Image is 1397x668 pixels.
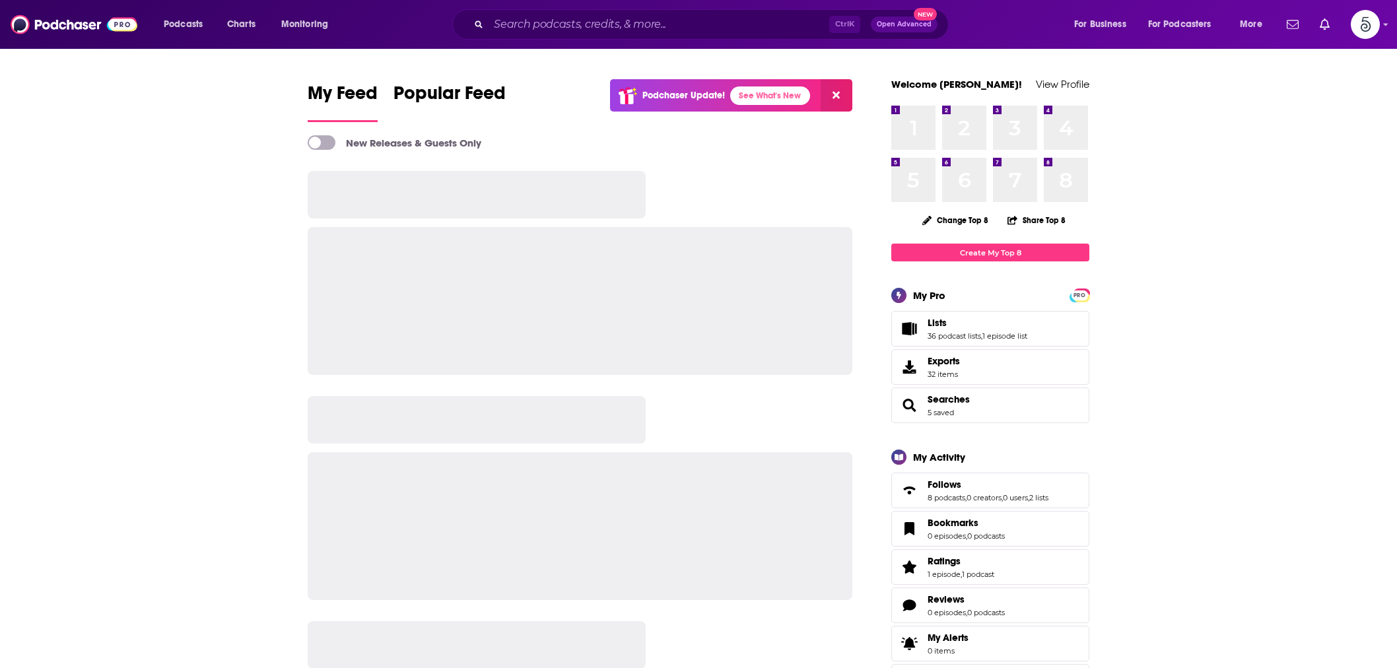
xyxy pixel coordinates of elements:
[1281,13,1304,36] a: Show notifications dropdown
[891,587,1089,623] span: Reviews
[896,634,922,653] span: My Alerts
[967,608,1005,617] a: 0 podcasts
[928,517,1005,529] a: Bookmarks
[896,596,922,615] a: Reviews
[966,531,967,541] span: ,
[465,9,961,40] div: Search podcasts, credits, & more...
[308,82,378,112] span: My Feed
[219,14,263,35] a: Charts
[928,608,966,617] a: 0 episodes
[1351,10,1380,39] button: Show profile menu
[1074,15,1126,34] span: For Business
[1140,14,1231,35] button: open menu
[393,82,506,122] a: Popular Feed
[928,570,961,579] a: 1 episode
[928,517,978,529] span: Bookmarks
[928,593,965,605] span: Reviews
[891,473,1089,508] span: Follows
[981,331,982,341] span: ,
[928,479,961,490] span: Follows
[914,8,937,20] span: New
[11,12,137,37] img: Podchaser - Follow, Share and Rate Podcasts
[891,511,1089,547] span: Bookmarks
[928,317,947,329] span: Lists
[967,531,1005,541] a: 0 podcasts
[896,558,922,576] a: Ratings
[928,355,960,367] span: Exports
[896,319,922,338] a: Lists
[1036,78,1089,90] a: View Profile
[1314,13,1335,36] a: Show notifications dropdown
[891,244,1089,261] a: Create My Top 8
[1351,10,1380,39] img: User Profile
[1003,493,1028,502] a: 0 users
[829,16,860,33] span: Ctrl K
[928,493,965,502] a: 8 podcasts
[982,331,1027,341] a: 1 episode list
[928,632,969,644] span: My Alerts
[966,608,967,617] span: ,
[164,15,203,34] span: Podcasts
[1072,290,1087,300] a: PRO
[1240,15,1262,34] span: More
[891,311,1089,347] span: Lists
[928,317,1027,329] a: Lists
[914,212,996,228] button: Change Top 8
[281,15,328,34] span: Monitoring
[896,519,922,538] a: Bookmarks
[1002,493,1003,502] span: ,
[962,570,994,579] a: 1 podcast
[928,555,961,567] span: Ratings
[891,549,1089,585] span: Ratings
[928,393,970,405] a: Searches
[642,90,725,101] p: Podchaser Update!
[1351,10,1380,39] span: Logged in as Spiral5-G2
[1231,14,1279,35] button: open menu
[961,570,962,579] span: ,
[928,531,966,541] a: 0 episodes
[928,555,994,567] a: Ratings
[730,86,810,105] a: See What's New
[928,479,1048,490] a: Follows
[891,349,1089,385] a: Exports
[1065,14,1143,35] button: open menu
[928,593,1005,605] a: Reviews
[393,82,506,112] span: Popular Feed
[1029,493,1048,502] a: 2 lists
[896,481,922,500] a: Follows
[272,14,345,35] button: open menu
[308,135,481,150] a: New Releases & Guests Only
[1028,493,1029,502] span: ,
[928,370,960,379] span: 32 items
[891,626,1089,661] a: My Alerts
[928,408,954,417] a: 5 saved
[928,331,981,341] a: 36 podcast lists
[891,78,1022,90] a: Welcome [PERSON_NAME]!
[913,451,965,463] div: My Activity
[1007,207,1066,233] button: Share Top 8
[227,15,256,34] span: Charts
[896,396,922,415] a: Searches
[891,387,1089,423] span: Searches
[877,21,932,28] span: Open Advanced
[871,17,937,32] button: Open AdvancedNew
[928,646,969,655] span: 0 items
[1148,15,1211,34] span: For Podcasters
[1072,290,1087,300] span: PRO
[154,14,220,35] button: open menu
[967,493,1002,502] a: 0 creators
[489,14,829,35] input: Search podcasts, credits, & more...
[913,289,945,302] div: My Pro
[308,82,378,122] a: My Feed
[896,358,922,376] span: Exports
[965,493,967,502] span: ,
